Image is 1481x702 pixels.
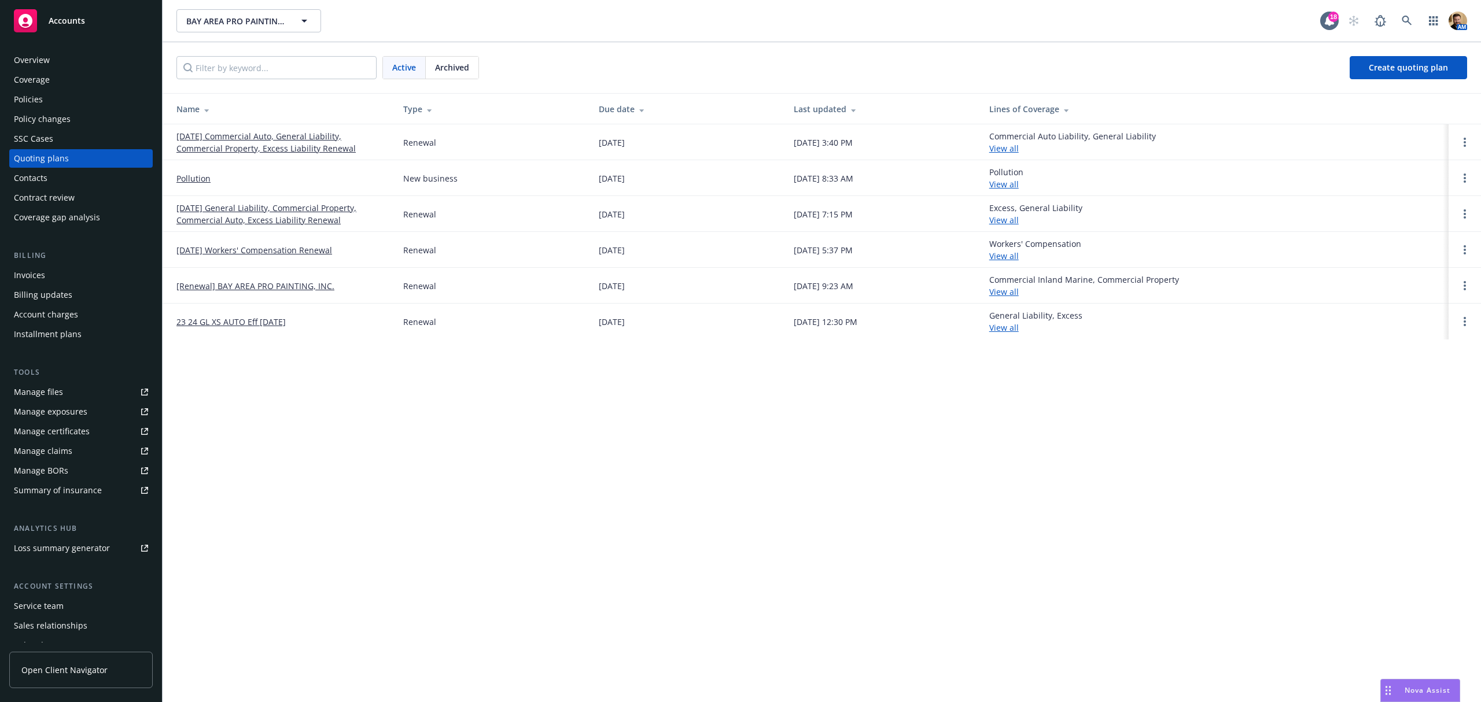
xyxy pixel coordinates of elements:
div: Workers' Compensation [989,238,1081,262]
div: [DATE] [599,280,625,292]
div: Manage certificates [14,422,90,441]
a: Contract review [9,189,153,207]
div: Pollution [989,166,1023,190]
div: SSC Cases [14,130,53,148]
a: Switch app [1422,9,1445,32]
a: Related accounts [9,636,153,655]
div: Billing [9,250,153,261]
div: Policies [14,90,43,109]
div: Manage BORs [14,461,68,480]
div: [DATE] [599,316,625,328]
span: Active [392,61,416,73]
a: SSC Cases [9,130,153,148]
a: Loss summary generator [9,539,153,557]
a: Installment plans [9,325,153,343]
div: Renewal [403,280,436,292]
a: View all [989,179,1019,190]
div: Loss summary generator [14,539,110,557]
span: Accounts [49,16,85,25]
a: Manage claims [9,442,153,460]
div: Excess, General Liability [989,202,1082,226]
a: [DATE] Commercial Auto, General Liability, Commercial Property, Excess Liability Renewal [176,130,385,154]
div: Contacts [14,169,47,187]
div: Renewal [403,136,436,149]
div: Coverage gap analysis [14,208,100,227]
a: Quoting plans [9,149,153,168]
a: Coverage gap analysis [9,208,153,227]
a: Open options [1458,279,1472,293]
a: Manage files [9,383,153,401]
a: [Renewal] BAY AREA PRO PAINTING, INC. [176,280,334,292]
div: General Liability, Excess [989,309,1082,334]
div: Sales relationships [14,616,87,635]
a: Contacts [9,169,153,187]
span: Archived [435,61,469,73]
div: [DATE] 5:37 PM [794,244,853,256]
img: photo [1449,12,1467,30]
a: Manage certificates [9,422,153,441]
div: Invoices [14,266,45,285]
div: [DATE] 9:23 AM [794,280,853,292]
div: [DATE] [599,208,625,220]
a: Open options [1458,315,1472,328]
a: Pollution [176,172,211,184]
a: Report a Bug [1369,9,1392,32]
div: Name [176,103,385,115]
a: Start snowing [1342,9,1365,32]
a: Summary of insurance [9,481,153,500]
span: Open Client Navigator [21,664,108,676]
div: Commercial Auto Liability, General Liability [989,130,1156,154]
div: Quoting plans [14,149,69,168]
button: BAY AREA PRO PAINTING, INC. [176,9,321,32]
a: Service team [9,597,153,615]
a: Search [1395,9,1419,32]
a: View all [989,215,1019,226]
div: Renewal [403,244,436,256]
a: Overview [9,51,153,69]
div: [DATE] [599,172,625,184]
div: New business [403,172,458,184]
a: Open options [1458,207,1472,221]
div: Manage exposures [14,402,87,421]
div: Tools [9,367,153,378]
a: Open options [1458,171,1472,185]
div: Analytics hub [9,523,153,534]
button: Nova Assist [1380,679,1460,702]
div: Billing updates [14,286,72,304]
a: View all [989,250,1019,261]
div: Coverage [14,71,50,89]
div: Service team [14,597,64,615]
a: Policies [9,90,153,109]
a: Sales relationships [9,616,153,635]
a: Coverage [9,71,153,89]
a: Accounts [9,5,153,37]
div: Installment plans [14,325,82,343]
a: Open options [1458,243,1472,257]
a: Open options [1458,135,1472,149]
div: Summary of insurance [14,481,102,500]
div: Due date [599,103,776,115]
div: Lines of Coverage [989,103,1439,115]
div: Manage claims [14,442,72,460]
div: [DATE] 12:30 PM [794,316,857,328]
div: 18 [1328,12,1339,22]
div: Drag to move [1381,679,1395,701]
a: [DATE] Workers' Compensation Renewal [176,244,332,256]
span: Nova Assist [1405,685,1450,695]
a: Account charges [9,305,153,324]
div: Last updated [794,103,971,115]
div: Policy changes [14,110,71,128]
a: View all [989,286,1019,297]
div: [DATE] 3:40 PM [794,136,853,149]
div: Contract review [14,189,75,207]
div: [DATE] 7:15 PM [794,208,853,220]
div: [DATE] [599,244,625,256]
span: Manage exposures [9,402,153,421]
a: View all [989,322,1019,333]
a: 23 24 GL XS AUTO Eff [DATE] [176,316,286,328]
a: Policy changes [9,110,153,128]
a: View all [989,143,1019,154]
a: [DATE] General Liability, Commercial Property, Commercial Auto, Excess Liability Renewal [176,202,385,226]
a: Invoices [9,266,153,285]
div: Commercial Inland Marine, Commercial Property [989,274,1179,298]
